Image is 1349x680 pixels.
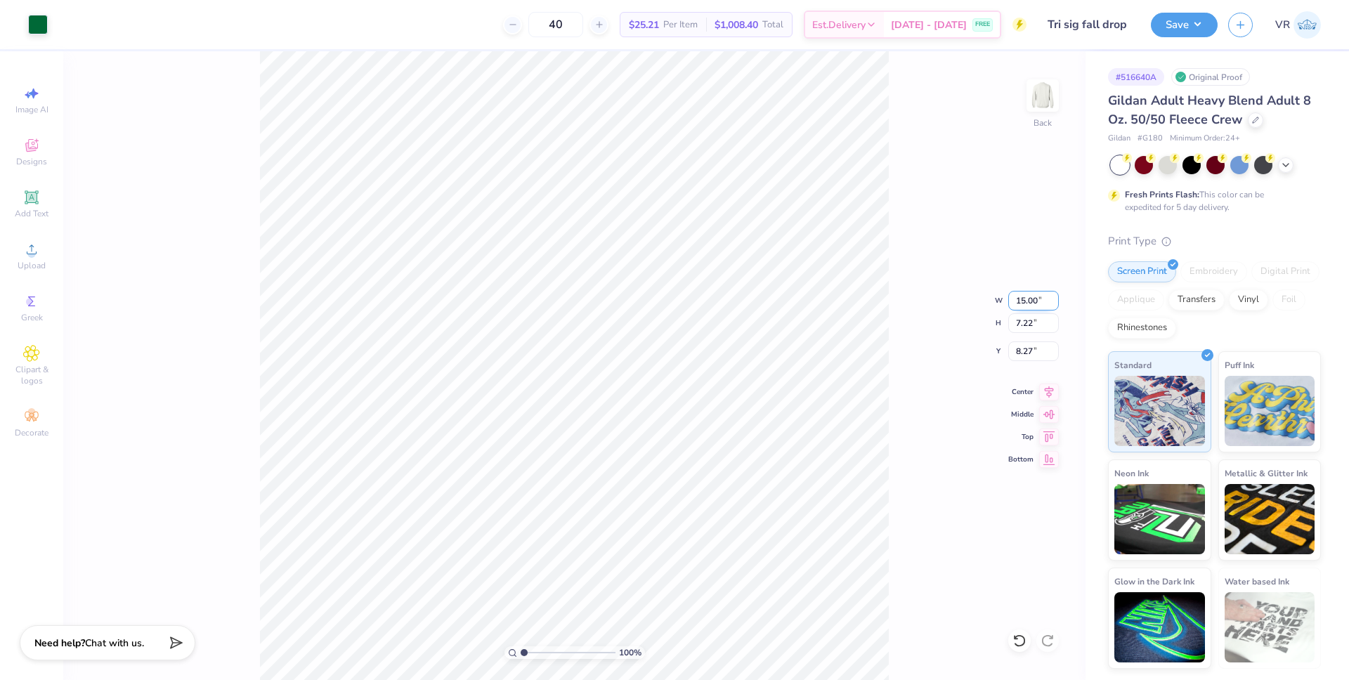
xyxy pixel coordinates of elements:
[1225,358,1254,372] span: Puff Ink
[1151,13,1218,37] button: Save
[1225,484,1315,554] img: Metallic & Glitter Ink
[891,18,967,32] span: [DATE] - [DATE]
[762,18,783,32] span: Total
[1108,133,1130,145] span: Gildan
[15,427,48,438] span: Decorate
[629,18,659,32] span: $25.21
[1275,11,1321,39] a: VR
[15,208,48,219] span: Add Text
[1225,376,1315,446] img: Puff Ink
[1108,289,1164,310] div: Applique
[1108,92,1311,128] span: Gildan Adult Heavy Blend Adult 8 Oz. 50/50 Fleece Crew
[1125,189,1199,200] strong: Fresh Prints Flash:
[1114,466,1149,480] span: Neon Ink
[1170,133,1240,145] span: Minimum Order: 24 +
[1125,188,1298,214] div: This color can be expedited for 5 day delivery.
[1037,11,1140,39] input: Untitled Design
[1008,410,1034,419] span: Middle
[1114,574,1194,589] span: Glow in the Dark Ink
[7,364,56,386] span: Clipart & logos
[1171,68,1250,86] div: Original Proof
[1225,574,1289,589] span: Water based Ink
[528,12,583,37] input: – –
[1114,376,1205,446] img: Standard
[1029,81,1057,110] img: Back
[975,20,990,30] span: FREE
[1008,432,1034,442] span: Top
[21,312,43,323] span: Greek
[1108,233,1321,249] div: Print Type
[812,18,866,32] span: Est. Delivery
[1225,592,1315,662] img: Water based Ink
[1275,17,1290,33] span: VR
[1114,592,1205,662] img: Glow in the Dark Ink
[16,156,47,167] span: Designs
[715,18,758,32] span: $1,008.40
[1138,133,1163,145] span: # G180
[1114,358,1152,372] span: Standard
[1168,289,1225,310] div: Transfers
[1180,261,1247,282] div: Embroidery
[1108,261,1176,282] div: Screen Print
[663,18,698,32] span: Per Item
[1008,455,1034,464] span: Bottom
[1008,387,1034,397] span: Center
[18,260,46,271] span: Upload
[1108,318,1176,339] div: Rhinestones
[619,646,641,659] span: 100 %
[1251,261,1319,282] div: Digital Print
[1229,289,1268,310] div: Vinyl
[15,104,48,115] span: Image AI
[1034,117,1052,129] div: Back
[1108,68,1164,86] div: # 516640A
[1293,11,1321,39] img: Vincent Roxas
[1272,289,1305,310] div: Foil
[1114,484,1205,554] img: Neon Ink
[34,636,85,650] strong: Need help?
[1225,466,1308,480] span: Metallic & Glitter Ink
[85,636,144,650] span: Chat with us.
